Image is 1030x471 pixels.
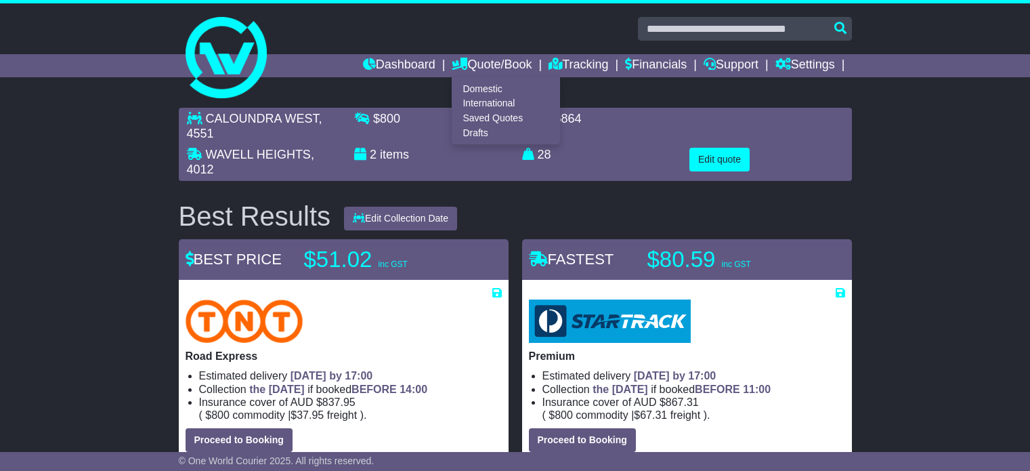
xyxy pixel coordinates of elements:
span: the [DATE] [249,384,304,395]
span: Freight [327,409,357,421]
span: $ $ [202,409,360,421]
span: BEFORE [695,384,740,395]
a: Financials [625,54,687,77]
span: BEST PRICE [186,251,282,268]
span: if booked [249,384,427,395]
span: Insurance cover of AUD $ [542,396,699,409]
span: 800 [211,409,230,421]
span: the [DATE] [593,384,647,395]
a: Support [704,54,758,77]
span: Commodity [232,409,284,421]
button: Edit quote [689,148,750,171]
li: Estimated delivery [199,369,502,382]
span: CALOUNDRA WEST [206,112,319,125]
li: Estimated delivery [542,369,845,382]
span: inc GST [379,260,408,269]
span: , 4551 [187,112,322,140]
span: , 4012 [187,148,314,176]
span: 67.31 [640,409,667,421]
span: FASTEST [529,251,614,268]
span: 2 [370,148,377,161]
a: International [452,96,559,111]
span: 14:00 [400,384,427,395]
span: ( ). [199,409,367,422]
p: Premium [529,350,845,363]
span: 837.95 [322,396,356,408]
span: BEFORE [351,384,397,395]
span: Insurance cover of AUD $ [199,396,356,409]
span: 800 [380,112,400,125]
span: 37.95 [297,409,324,421]
div: Quote/Book [452,77,560,144]
p: $80.59 [647,246,817,273]
span: WAVELL HEIGHTS [206,148,311,161]
div: Best Results [172,201,338,231]
p: $51.02 [304,246,473,273]
button: Proceed to Booking [186,428,293,452]
span: [DATE] by 17:00 [634,370,716,382]
span: $ $ [546,409,704,421]
button: Edit Collection Date [344,207,457,230]
span: | [631,409,634,421]
a: Domestic [452,81,559,96]
a: Saved Quotes [452,111,559,126]
span: inc GST [722,260,751,269]
li: Collection [542,383,845,396]
a: Settings [775,54,835,77]
span: if booked [593,384,771,395]
img: TNT Domestic: Road Express [186,300,303,343]
a: Quote/Book [452,54,532,77]
span: © One World Courier 2025. All rights reserved. [179,455,374,466]
span: Freight [670,409,700,421]
span: Commodity [576,409,628,421]
span: items [380,148,409,161]
img: StarTrack: Premium [529,300,691,343]
span: ( ). [542,409,710,422]
span: 28 [538,148,551,161]
span: 867.31 [666,396,699,408]
p: Road Express [186,350,502,363]
li: Collection [199,383,502,396]
span: | [288,409,291,421]
span: [DATE] by 17:00 [291,370,373,382]
a: Drafts [452,125,559,140]
span: 11:00 [743,384,771,395]
a: Tracking [549,54,608,77]
span: $ [373,112,400,125]
a: Dashboard [363,54,435,77]
button: Proceed to Booking [529,428,636,452]
span: 800 [555,409,573,421]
